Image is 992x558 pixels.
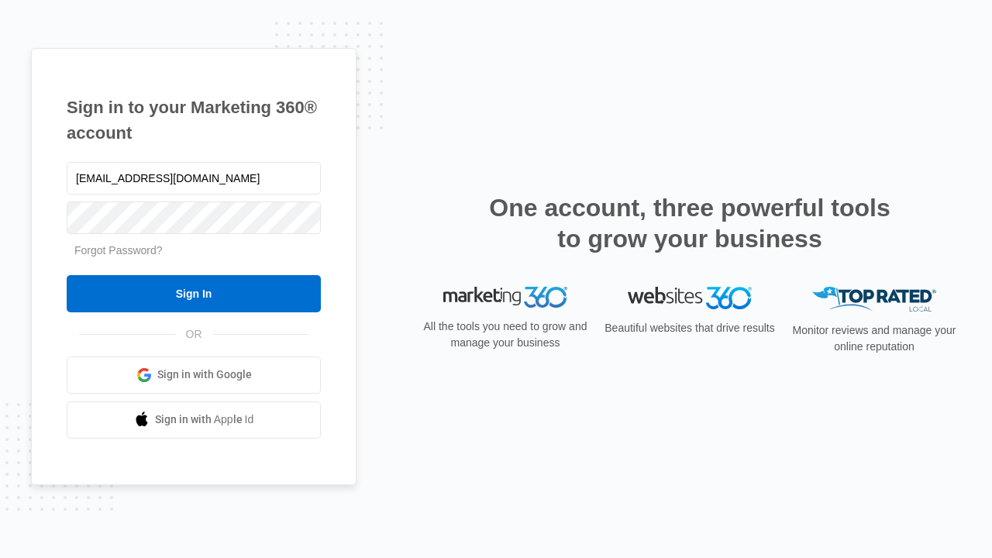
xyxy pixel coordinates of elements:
[67,356,321,394] a: Sign in with Google
[628,287,752,309] img: Websites 360
[175,326,213,343] span: OR
[67,401,321,439] a: Sign in with Apple Id
[67,275,321,312] input: Sign In
[74,244,163,257] a: Forgot Password?
[157,367,252,383] span: Sign in with Google
[67,95,321,146] h1: Sign in to your Marketing 360® account
[418,319,592,351] p: All the tools you need to grow and manage your business
[812,287,936,312] img: Top Rated Local
[155,412,254,428] span: Sign in with Apple Id
[67,162,321,195] input: Email
[603,320,777,336] p: Beautiful websites that drive results
[443,287,567,308] img: Marketing 360
[484,192,895,254] h2: One account, three powerful tools to grow your business
[787,322,961,355] p: Monitor reviews and manage your online reputation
